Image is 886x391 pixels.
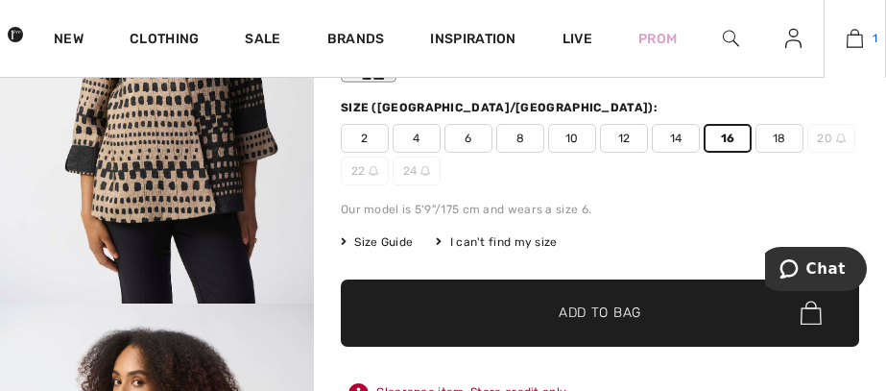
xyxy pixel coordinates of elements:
[444,124,492,153] span: 6
[430,31,515,51] span: Inspiration
[54,31,84,51] a: New
[559,303,641,323] span: Add to Bag
[600,124,648,153] span: 12
[393,124,441,153] span: 4
[652,124,700,153] span: 14
[393,157,441,185] span: 24
[8,15,23,54] img: 1ère Avenue
[807,124,855,153] span: 20
[327,31,385,51] a: Brands
[130,31,199,51] a: Clothing
[836,134,846,143] img: ring-m.svg
[341,201,859,218] div: Our model is 5'9"/175 cm and wears a size 6.
[341,99,661,116] div: Size ([GEOGRAPHIC_DATA]/[GEOGRAPHIC_DATA]):
[341,280,859,347] button: Add to Bag
[563,29,592,49] a: Live
[436,233,557,251] div: I can't find my size
[548,124,596,153] span: 10
[341,233,413,251] span: Size Guide
[341,157,389,185] span: 22
[704,124,752,153] span: 16
[245,31,280,51] a: Sale
[770,27,817,51] a: Sign In
[638,29,677,49] a: Prom
[785,27,802,50] img: My Info
[847,27,863,50] img: My Bag
[801,301,822,326] img: Bag.svg
[825,27,885,50] a: 1
[873,30,877,47] span: 1
[755,124,803,153] span: 18
[420,166,430,176] img: ring-m.svg
[496,124,544,153] span: 8
[341,124,389,153] span: 2
[765,247,867,295] iframe: Opens a widget where you can chat to one of our agents
[723,27,739,50] img: search the website
[344,8,394,80] div: Black/dune
[369,166,378,176] img: ring-m.svg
